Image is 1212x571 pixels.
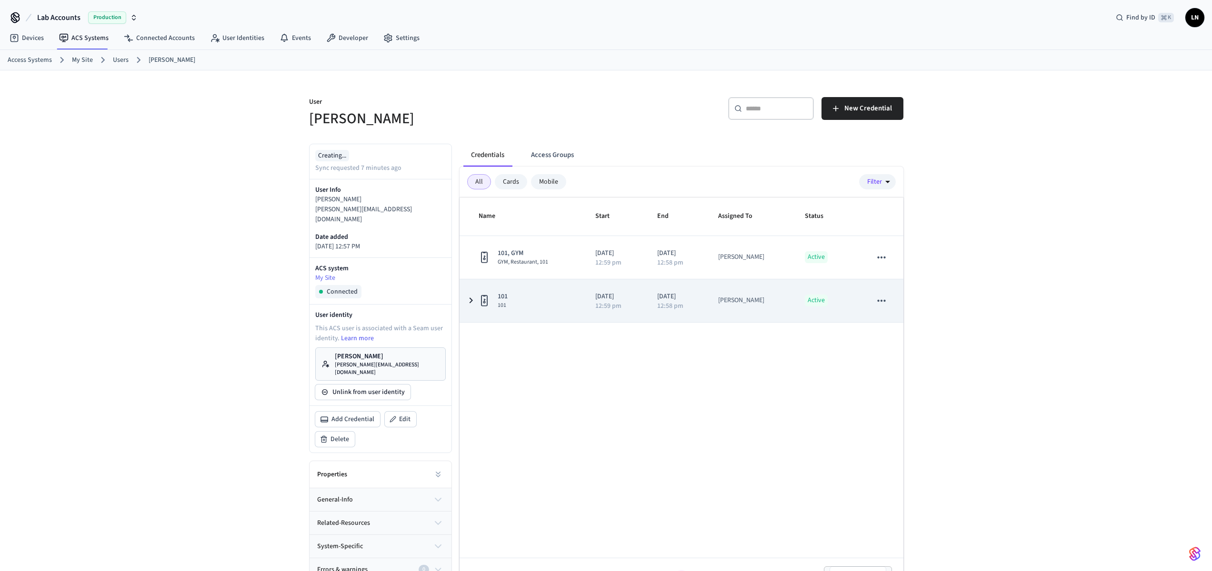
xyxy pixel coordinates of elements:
[315,273,446,283] a: My Site
[331,434,349,444] span: Delete
[385,412,416,427] button: Edit
[315,185,446,195] p: User Info
[2,30,51,47] a: Devices
[317,470,347,479] h2: Properties
[1158,13,1174,22] span: ⌘ K
[399,414,411,424] span: Edit
[272,30,319,47] a: Events
[327,287,358,296] span: Connected
[657,209,681,224] span: End
[341,334,374,343] a: Learn more
[498,248,548,258] span: 101, GYM
[8,55,52,65] a: Access Systems
[315,264,446,273] p: ACS system
[498,258,548,266] span: GYM, Restaurant, 101
[315,310,446,320] p: User identity
[1108,9,1182,26] div: Find by ID⌘ K
[657,303,683,309] p: 12:58 pm
[315,150,349,161] div: Creating...
[331,414,374,424] span: Add Credential
[72,55,93,65] a: My Site
[335,361,440,376] p: [PERSON_NAME][EMAIL_ADDRESS][DOMAIN_NAME]
[805,209,836,224] span: Status
[335,352,440,361] p: [PERSON_NAME]
[309,109,601,128] h5: [PERSON_NAME]
[595,259,621,266] p: 12:59 pm
[718,209,765,224] span: Assigned To
[315,205,446,225] p: [PERSON_NAME][EMAIL_ADDRESS][DOMAIN_NAME]
[805,251,828,263] p: Active
[718,252,764,262] div: [PERSON_NAME]
[317,541,363,551] span: system-specific
[821,97,903,120] button: New Credential
[523,144,581,167] button: Access Groups
[315,324,446,344] p: This ACS user is associated with a Seam user identity.
[460,197,903,323] table: sticky table
[657,292,695,302] p: [DATE]
[1186,9,1203,26] span: LN
[319,30,376,47] a: Developer
[495,174,527,189] div: Cards
[595,303,621,309] p: 12:59 pm
[463,144,512,167] button: Credentials
[317,495,353,505] span: general-info
[1189,546,1201,561] img: SeamLogoGradient.69752ec5.svg
[315,384,411,400] button: Unlink from user identity
[116,30,202,47] a: Connected Accounts
[718,295,764,305] div: [PERSON_NAME]
[1185,8,1204,27] button: LN
[595,209,622,224] span: Start
[479,209,508,224] span: Name
[310,512,451,534] button: related-resources
[657,259,683,266] p: 12:58 pm
[315,242,446,252] p: [DATE] 12:57 PM
[595,248,634,258] p: [DATE]
[310,535,451,558] button: system-specific
[88,11,126,24] span: Production
[315,432,355,447] button: Delete
[309,97,601,109] p: User
[310,488,451,511] button: general-info
[202,30,272,47] a: User Identities
[805,295,828,306] p: Active
[844,102,892,115] span: New Credential
[317,518,370,528] span: related-resources
[37,12,80,23] span: Lab Accounts
[376,30,427,47] a: Settings
[595,292,634,302] p: [DATE]
[315,163,401,173] p: Sync requested 7 minutes ago
[113,55,129,65] a: Users
[467,174,491,189] div: All
[149,55,195,65] a: [PERSON_NAME]
[315,195,446,205] p: [PERSON_NAME]
[531,174,566,189] div: Mobile
[498,302,508,309] span: 101
[1126,13,1155,22] span: Find by ID
[51,30,116,47] a: ACS Systems
[859,174,896,189] button: Filter
[315,232,446,242] p: Date added
[657,248,695,258] p: [DATE]
[498,292,508,302] span: 101
[315,347,446,381] a: [PERSON_NAME][PERSON_NAME][EMAIL_ADDRESS][DOMAIN_NAME]
[315,412,380,427] button: Add Credential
